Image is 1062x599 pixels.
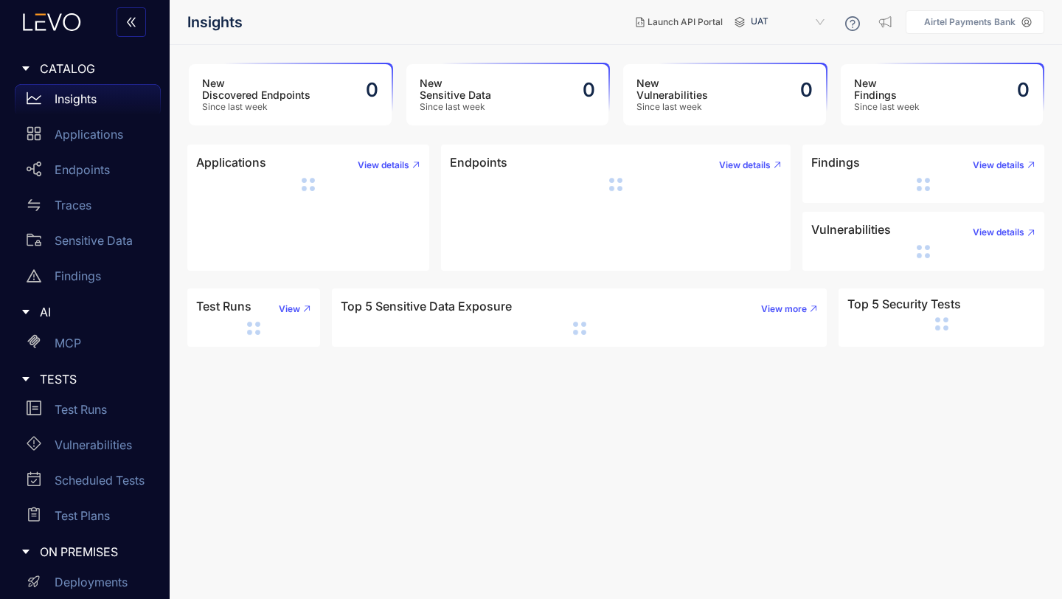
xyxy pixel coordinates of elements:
span: warning [27,269,41,283]
div: TESTS [9,364,161,395]
span: double-left [125,16,137,30]
span: swap [27,198,41,212]
span: UAT [751,10,827,34]
span: Since last week [202,102,310,112]
div: AI [9,297,161,328]
a: Traces [15,190,161,226]
h2: 0 [1017,79,1030,101]
h4: Findings [811,156,860,169]
p: Traces [55,198,91,212]
span: Since last week [420,102,491,112]
span: caret-right [21,374,31,384]
h4: Test Runs [196,299,251,313]
span: ON PREMISES [40,545,149,558]
p: Insights [55,92,97,105]
p: Sensitive Data [55,234,133,247]
h2: 0 [583,79,595,101]
a: Test Plans [15,501,161,536]
h3: New Discovered Endpoints [202,77,310,101]
button: View [267,297,311,321]
span: View details [358,160,409,170]
button: View more [749,297,818,321]
button: View details [961,221,1035,244]
a: Applications [15,120,161,155]
h4: Endpoints [450,156,507,169]
a: MCP [15,328,161,364]
p: Deployments [55,575,128,589]
span: View details [973,160,1024,170]
h4: Applications [196,156,266,169]
button: View details [346,153,420,177]
p: Test Runs [55,403,107,416]
a: Findings [15,261,161,297]
p: Applications [55,128,123,141]
p: MCP [55,336,81,350]
h3: New Vulnerabilities [636,77,708,101]
h3: New Sensitive Data [420,77,491,101]
span: View [279,304,300,314]
div: ON PREMISES [9,536,161,567]
p: Airtel Payments Bank [924,17,1016,27]
span: caret-right [21,547,31,557]
button: View details [961,153,1035,177]
p: Findings [55,269,101,283]
span: caret-right [21,307,31,317]
span: View more [761,304,807,314]
span: TESTS [40,373,149,386]
h2: 0 [800,79,813,101]
p: Endpoints [55,163,110,176]
span: AI [40,305,149,319]
h2: 0 [366,79,378,101]
span: Since last week [636,102,708,112]
p: Test Plans [55,509,110,522]
button: double-left [117,7,146,37]
span: View details [973,227,1024,238]
span: View details [719,160,771,170]
button: Launch API Portal [624,10,735,34]
a: Test Runs [15,395,161,430]
p: Vulnerabilities [55,438,132,451]
h4: Top 5 Security Tests [847,297,961,311]
a: Sensitive Data [15,226,161,261]
div: CATALOG [9,53,161,84]
a: Insights [15,84,161,120]
a: Endpoints [15,155,161,190]
a: Vulnerabilities [15,430,161,465]
span: Insights [187,14,243,31]
span: Since last week [854,102,920,112]
h4: Top 5 Sensitive Data Exposure [341,299,512,313]
h4: Vulnerabilities [811,223,891,236]
h3: New Findings [854,77,920,101]
p: Scheduled Tests [55,474,145,487]
span: CATALOG [40,62,149,75]
span: Launch API Portal [648,17,723,27]
button: View details [707,153,782,177]
span: caret-right [21,63,31,74]
a: Scheduled Tests [15,465,161,501]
